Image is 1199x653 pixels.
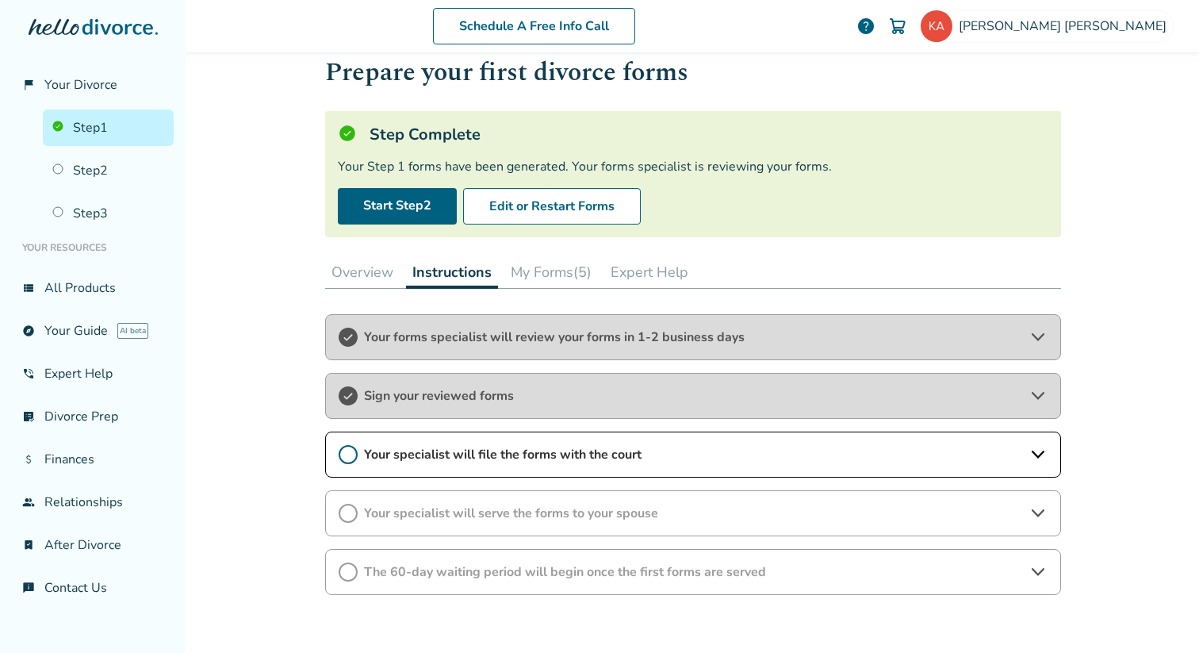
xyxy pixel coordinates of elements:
button: Instructions [406,256,498,289]
span: [PERSON_NAME] [PERSON_NAME] [959,17,1173,35]
span: phone_in_talk [22,367,35,380]
span: view_list [22,282,35,294]
a: chat_infoContact Us [13,570,174,606]
a: groupRelationships [13,484,174,520]
a: flag_2Your Divorce [13,67,174,103]
img: Kristin Allan [921,10,952,42]
div: Your Step 1 forms have been generated. Your forms specialist is reviewing your forms. [338,158,1048,175]
iframe: Chat Widget [1120,577,1199,653]
span: list_alt_check [22,410,35,423]
span: Your specialist will serve the forms to your spouse [364,505,1022,522]
button: My Forms(5) [504,256,598,288]
a: list_alt_checkDivorce Prep [13,398,174,435]
span: attach_money [22,453,35,466]
h1: Prepare your first divorce forms [325,53,1061,92]
span: flag_2 [22,79,35,91]
span: AI beta [117,323,148,339]
span: Your forms specialist will review your forms in 1-2 business days [364,328,1022,346]
a: view_listAll Products [13,270,174,306]
li: Your Resources [13,232,174,263]
span: explore [22,325,35,337]
span: Your Divorce [44,76,117,94]
span: Your specialist will file the forms with the court [364,446,1022,463]
button: Overview [325,256,400,288]
span: The 60-day waiting period will begin once the first forms are served [364,563,1022,581]
span: Sign your reviewed forms [364,387,1022,405]
h5: Step Complete [370,124,481,145]
a: Step3 [43,195,174,232]
span: chat_info [22,582,35,594]
a: Start Step2 [338,188,457,225]
button: Edit or Restart Forms [463,188,641,225]
a: exploreYour GuideAI beta [13,313,174,349]
span: group [22,496,35,509]
a: bookmark_checkAfter Divorce [13,527,174,563]
a: help [856,17,875,36]
a: Step2 [43,152,174,189]
a: attach_moneyFinances [13,441,174,478]
a: phone_in_talkExpert Help [13,355,174,392]
a: Schedule A Free Info Call [433,8,635,44]
img: Cart [888,17,907,36]
button: Expert Help [604,256,695,288]
span: bookmark_check [22,539,35,551]
a: Step1 [43,109,174,146]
